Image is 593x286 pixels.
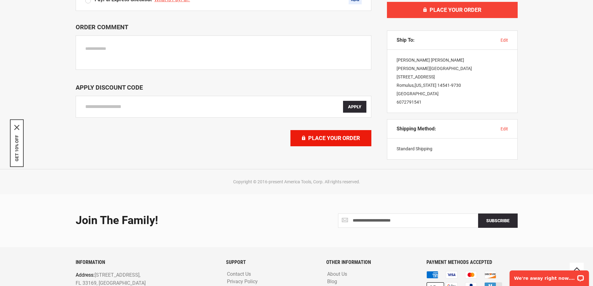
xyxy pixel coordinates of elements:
button: Apply [343,101,366,113]
button: GET 10% OFF [14,135,19,161]
span: Standard Shipping [397,146,432,151]
span: Subscribe [486,218,510,223]
span: Ship To: [397,37,415,43]
div: Copyright © 2016-present America Tools, Corp. All rights reserved. [74,179,519,185]
iframe: LiveChat chat widget [506,266,593,286]
div: Join the Family! [76,214,292,227]
a: Privacy Policy [225,279,259,285]
div: [PERSON_NAME] [PERSON_NAME] [PERSON_NAME][GEOGRAPHIC_DATA] [STREET_ADDRESS] Romulus , 14541-9730 ... [387,50,517,113]
button: edit [501,126,508,132]
a: Blog [326,279,339,285]
span: edit [501,126,508,131]
h6: INFORMATION [76,260,217,265]
span: Place Your Order [308,135,360,141]
span: Apply Discount Code [76,84,143,91]
a: About Us [326,271,349,277]
span: edit [501,38,508,43]
span: [US_STATE] [415,83,436,88]
span: Apply [348,104,361,109]
button: Place Your Order [387,2,518,18]
span: Address: [76,272,95,278]
a: 6072791541 [397,100,421,105]
a: Contact Us [225,271,252,277]
h6: PAYMENT METHODS ACCEPTED [426,260,517,265]
button: Subscribe [478,213,518,228]
span: Shipping Method: [397,126,436,132]
span: Place Your Order [430,7,481,13]
button: edit [501,37,508,43]
button: Place Your Order [290,130,371,146]
h6: OTHER INFORMATION [326,260,417,265]
button: Close [14,125,19,130]
svg: close icon [14,125,19,130]
p: Order Comment [76,23,371,31]
h6: SUPPORT [226,260,317,265]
